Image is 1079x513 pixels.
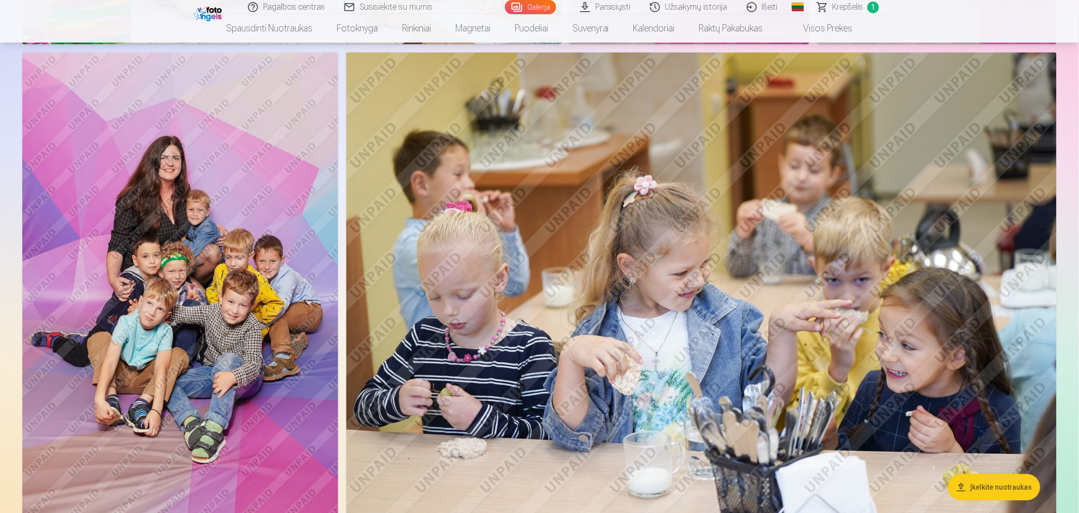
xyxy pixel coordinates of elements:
a: Kalendoriai [621,14,687,43]
a: Visos prekės [775,14,865,43]
img: /fa2 [194,4,225,21]
span: Krepšelis [833,1,864,13]
a: Magnetai [443,14,502,43]
button: Įkelkite nuotraukas [948,474,1040,501]
a: Spausdinti nuotraukas [214,14,325,43]
span: 1 [868,2,879,13]
a: Suvenyrai [560,14,621,43]
a: Fotoknyga [325,14,390,43]
a: Rinkiniai [390,14,443,43]
a: Puodeliai [502,14,560,43]
a: Raktų pakabukas [687,14,775,43]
